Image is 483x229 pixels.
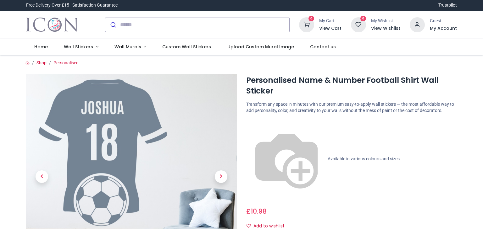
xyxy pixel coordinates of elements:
[351,22,366,27] a: 0
[56,39,106,55] a: Wall Stickers
[106,39,154,55] a: Wall Murals
[105,18,120,32] button: Submit
[371,18,400,24] div: My Wishlist
[308,16,314,22] sup: 0
[36,60,47,65] a: Shop
[26,2,118,8] div: Free Delivery Over £15 - Satisfaction Guarantee
[438,2,457,8] a: Trustpilot
[319,25,341,32] a: View Cart
[36,170,48,183] span: Previous
[251,207,267,216] span: 10.98
[319,18,341,24] div: My Cart
[34,44,48,50] span: Home
[246,119,327,199] img: color-wheel.png
[430,25,457,32] a: My Account
[430,18,457,24] div: Guest
[64,44,93,50] span: Wall Stickers
[328,156,401,161] span: Available in various colours and sizes.
[299,22,314,27] a: 0
[360,16,366,22] sup: 0
[310,44,336,50] span: Contact us
[247,224,251,228] i: Add to wishlist
[162,44,211,50] span: Custom Wall Stickers
[114,44,141,50] span: Wall Murals
[215,170,227,183] span: Next
[227,44,294,50] span: Upload Custom Mural Image
[26,16,78,34] a: Logo of Icon Wall Stickers
[246,101,457,114] p: Transform any space in minutes with our premium easy-to-apply wall stickers — the most affordable...
[53,60,79,65] a: Personalised
[26,16,78,34] img: Icon Wall Stickers
[246,75,457,97] h1: Personalised Name & Number Football Shirt Wall Sticker
[246,207,267,216] span: £
[371,25,400,32] a: View Wishlist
